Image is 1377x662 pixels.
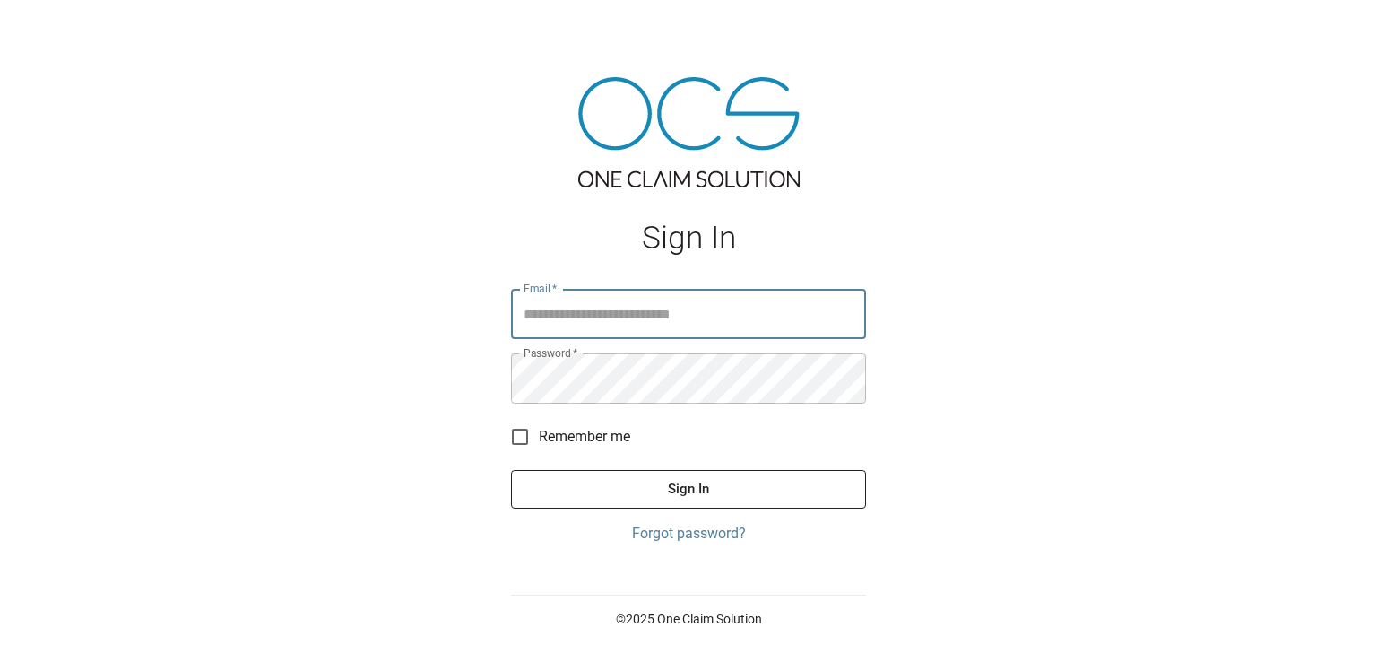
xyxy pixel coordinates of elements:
[524,281,558,296] label: Email
[22,11,93,47] img: ocs-logo-white-transparent.png
[511,220,866,257] h1: Sign In
[539,426,630,448] span: Remember me
[578,77,800,187] img: ocs-logo-tra.png
[511,470,866,508] button: Sign In
[511,523,866,544] a: Forgot password?
[511,610,866,628] p: © 2025 One Claim Solution
[524,345,577,361] label: Password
